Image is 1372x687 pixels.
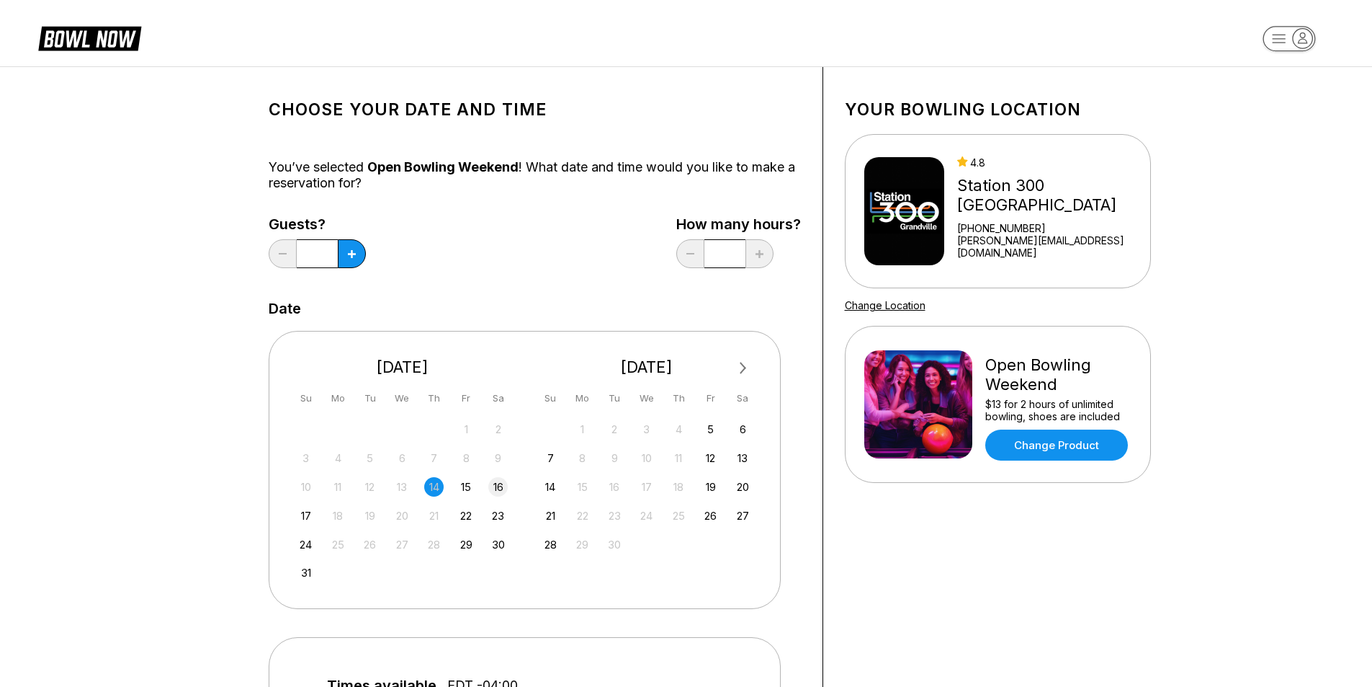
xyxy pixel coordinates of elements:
div: Mo [573,389,592,408]
div: Choose Saturday, August 23rd, 2025 [488,506,508,526]
div: Choose Saturday, September 13th, 2025 [733,448,753,468]
div: Not available Thursday, August 28th, 2025 [424,535,444,554]
div: Not available Tuesday, August 12th, 2025 [360,477,380,497]
div: Choose Saturday, September 20th, 2025 [733,477,753,497]
div: Not available Wednesday, September 3rd, 2025 [637,420,656,439]
div: Mo [328,389,348,408]
div: Th [669,389,689,408]
div: Choose Sunday, August 17th, 2025 [296,506,315,526]
div: Not available Tuesday, August 26th, 2025 [360,535,380,554]
div: Not available Tuesday, September 9th, 2025 [605,448,624,468]
div: 4.8 [957,156,1144,169]
div: Not available Monday, September 15th, 2025 [573,477,592,497]
div: Choose Saturday, August 30th, 2025 [488,535,508,554]
div: Choose Sunday, September 14th, 2025 [541,477,560,497]
div: [DATE] [535,358,758,377]
div: Open Bowling Weekend [985,355,1131,394]
div: Choose Sunday, September 7th, 2025 [541,448,560,468]
a: Change Location [845,299,925,311]
div: Not available Saturday, August 2nd, 2025 [488,420,508,439]
div: Choose Friday, September 5th, 2025 [701,420,720,439]
div: Not available Monday, August 11th, 2025 [328,477,348,497]
div: [PHONE_NUMBER] [957,222,1144,234]
div: Not available Wednesday, September 10th, 2025 [637,448,656,468]
div: You’ve selected ! What date and time would you like to make a reservation for? [269,159,801,191]
div: Not available Saturday, August 9th, 2025 [488,448,508,468]
img: Station 300 Grandville [864,157,945,265]
div: We [393,389,412,408]
div: Not available Wednesday, September 17th, 2025 [637,477,656,497]
label: Guests? [269,216,366,232]
button: Next Month [732,357,755,380]
div: Not available Thursday, August 21st, 2025 [424,506,444,526]
h1: Your bowling location [845,99,1151,120]
div: Choose Sunday, August 31st, 2025 [296,563,315,582]
div: Not available Thursday, September 11th, 2025 [669,448,689,468]
div: Su [541,389,560,408]
div: Sa [488,389,508,408]
div: Choose Sunday, September 21st, 2025 [541,506,560,526]
div: Not available Sunday, August 10th, 2025 [296,477,315,497]
div: Choose Friday, September 19th, 2025 [701,477,720,497]
label: Date [269,301,301,316]
div: Not available Tuesday, August 5th, 2025 [360,448,380,468]
div: Fr [457,389,476,408]
div: Choose Saturday, August 16th, 2025 [488,477,508,497]
div: Th [424,389,444,408]
div: Not available Wednesday, August 20th, 2025 [393,506,412,526]
div: Choose Friday, September 12th, 2025 [701,448,720,468]
div: Not available Thursday, September 4th, 2025 [669,420,689,439]
div: Choose Friday, September 26th, 2025 [701,506,720,526]
h1: Choose your Date and time [269,99,801,120]
div: Not available Monday, August 18th, 2025 [328,506,348,526]
div: Not available Monday, August 4th, 2025 [328,448,348,468]
div: Not available Friday, August 1st, 2025 [457,420,476,439]
div: Tu [360,389,380,408]
div: Not available Thursday, August 7th, 2025 [424,448,444,468]
div: Fr [701,389,720,408]
div: $13 for 2 hours of unlimited bowling, shoes are included [985,398,1131,422]
div: Choose Friday, August 22nd, 2025 [457,506,476,526]
div: Choose Sunday, August 24th, 2025 [296,535,315,554]
div: Choose Saturday, September 6th, 2025 [733,420,753,439]
div: Su [296,389,315,408]
div: [DATE] [291,358,514,377]
div: Not available Tuesday, September 16th, 2025 [605,477,624,497]
div: Choose Friday, August 29th, 2025 [457,535,476,554]
label: How many hours? [676,216,801,232]
div: Not available Monday, September 29th, 2025 [573,535,592,554]
div: Tu [605,389,624,408]
span: Open Bowling Weekend [367,159,519,174]
div: Not available Thursday, September 18th, 2025 [669,477,689,497]
div: Not available Monday, September 1st, 2025 [573,420,592,439]
div: Not available Wednesday, August 27th, 2025 [393,535,412,554]
div: Not available Tuesday, September 23rd, 2025 [605,506,624,526]
div: Not available Tuesday, September 30th, 2025 [605,535,624,554]
div: Not available Thursday, September 25th, 2025 [669,506,689,526]
div: month 2025-09 [539,418,755,554]
div: Not available Monday, August 25th, 2025 [328,535,348,554]
div: Sa [733,389,753,408]
div: Not available Monday, September 8th, 2025 [573,448,592,468]
div: Not available Wednesday, August 6th, 2025 [393,448,412,468]
div: We [637,389,656,408]
div: Choose Friday, August 15th, 2025 [457,477,476,497]
div: Station 300 [GEOGRAPHIC_DATA] [957,176,1144,215]
a: [PERSON_NAME][EMAIL_ADDRESS][DOMAIN_NAME] [957,234,1144,259]
div: Not available Sunday, August 3rd, 2025 [296,448,315,468]
div: month 2025-08 [295,418,511,583]
div: Not available Wednesday, August 13th, 2025 [393,477,412,497]
div: Choose Saturday, September 27th, 2025 [733,506,753,526]
div: Not available Tuesday, August 19th, 2025 [360,506,380,526]
div: Choose Sunday, September 28th, 2025 [541,535,560,554]
a: Change Product [985,430,1128,461]
img: Open Bowling Weekend [864,350,972,458]
div: Not available Wednesday, September 24th, 2025 [637,506,656,526]
div: Not available Monday, September 22nd, 2025 [573,506,592,526]
div: Not available Thursday, August 14th, 2025 [424,477,444,497]
div: Not available Tuesday, September 2nd, 2025 [605,420,624,439]
div: Not available Friday, August 8th, 2025 [457,448,476,468]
